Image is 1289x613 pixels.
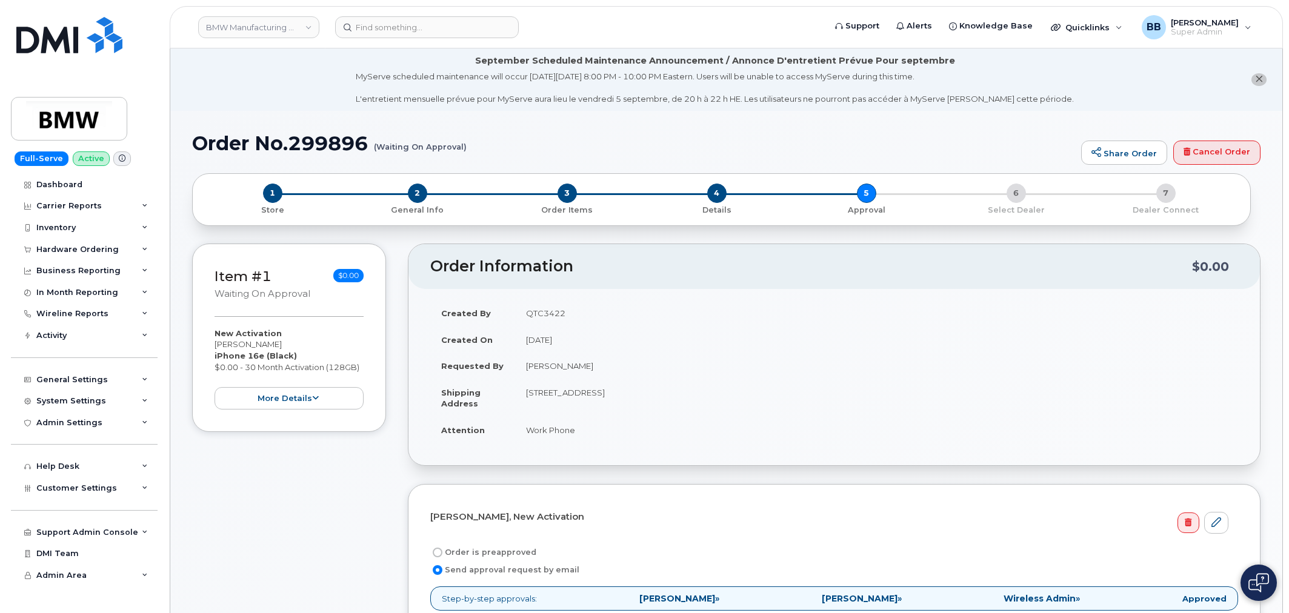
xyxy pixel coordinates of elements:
span: » [639,594,719,603]
div: [PERSON_NAME] $0.00 - 30 Month Activation (128GB) [215,328,364,409]
span: 3 [558,184,577,203]
strong: Attention [441,425,485,435]
strong: Wireless Admin [1004,593,1076,604]
a: 1 Store [202,203,342,216]
label: Send approval request by email [430,563,579,577]
a: 2 General Info [342,203,492,216]
span: » [1004,594,1080,603]
a: Share Order [1081,141,1167,165]
span: » [822,594,902,603]
td: [STREET_ADDRESS] [515,379,1238,417]
button: more details [215,387,364,409]
div: September Scheduled Maintenance Announcement / Annonce D'entretient Prévue Pour septembre [475,55,955,67]
span: $0.00 [333,269,364,282]
div: $0.00 [1192,255,1229,278]
p: Details [647,205,787,216]
span: 1 [263,184,282,203]
strong: Shipping Address [441,388,481,409]
h1: Order No.299896 [192,133,1075,154]
input: Send approval request by email [433,565,442,575]
td: QTC3422 [515,300,1238,326]
strong: [PERSON_NAME] [639,593,715,604]
small: (Waiting On Approval) [374,133,467,151]
div: MyServe scheduled maintenance will occur [DATE][DATE] 8:00 PM - 10:00 PM Eastern. Users will be u... [356,71,1074,105]
img: Open chat [1248,573,1269,592]
a: Item #1 [215,268,271,285]
strong: [PERSON_NAME] [822,593,898,604]
strong: Requested By [441,361,504,371]
span: 2 [408,184,427,203]
a: Cancel Order [1173,141,1261,165]
td: [DATE] [515,326,1238,353]
strong: iPhone 16e (Black) [215,351,297,360]
h4: [PERSON_NAME], New Activation [430,512,1228,522]
button: close notification [1251,73,1267,86]
strong: Created By [441,308,491,318]
p: Step-by-step approvals: [430,586,1238,611]
p: Order Items [497,205,637,216]
td: [PERSON_NAME] [515,353,1238,379]
small: Waiting On Approval [215,288,310,299]
h2: Order Information [430,258,1192,275]
strong: New Activation [215,328,282,338]
input: Order is preapproved [433,548,442,557]
label: Order is preapproved [430,545,536,560]
a: 3 Order Items [492,203,642,216]
p: General Info [347,205,487,216]
strong: Created On [441,335,493,345]
p: Store [207,205,338,216]
a: 4 Details [642,203,791,216]
strong: Approved [1182,593,1227,605]
span: 4 [707,184,727,203]
td: Work Phone [515,417,1238,443]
